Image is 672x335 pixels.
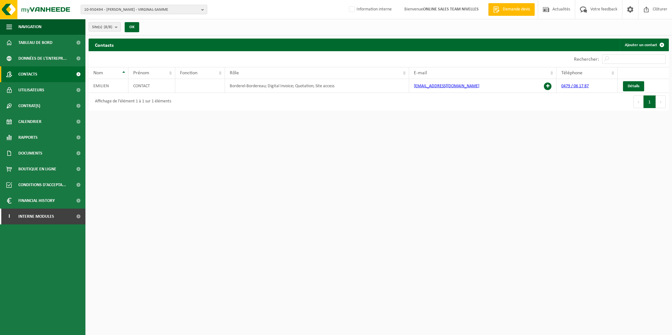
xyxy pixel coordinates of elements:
label: Rechercher: [574,57,599,62]
h2: Contacts [89,39,120,51]
td: Borderel-Bordereau; Digital Invoice; Quotation; Site access [225,79,409,93]
span: Utilisateurs [18,82,44,98]
span: Rôle [230,70,239,76]
count: (8/8) [104,25,112,29]
span: Tableau de bord [18,35,53,51]
button: 10-950494 - [PERSON_NAME] - VIRGINAL-SAMME [81,5,207,14]
span: Nom [93,70,103,76]
button: Next [656,95,666,108]
a: 0479 / 06 17 87 [561,84,589,88]
span: I [6,209,12,224]
strong: ONLINE SALES TEAM NIVELLES [423,7,479,12]
span: Prénom [133,70,149,76]
span: Interne modules [18,209,54,224]
span: E-mail [414,70,427,76]
a: Demande devis [488,3,535,16]
button: OK [125,22,139,32]
span: 10-950494 - [PERSON_NAME] - VIRGINAL-SAMME [84,5,199,15]
span: Conditions d'accepta... [18,177,66,193]
span: Rapports [18,130,38,145]
span: Documents [18,145,42,161]
span: Financial History [18,193,55,209]
span: Détails [628,84,639,88]
span: Données de l'entrepr... [18,51,67,66]
span: Contrat(s) [18,98,40,114]
a: Ajouter un contact [620,39,668,51]
span: Contacts [18,66,37,82]
button: Previous [633,95,644,108]
div: Affichage de l'élément 1 à 1 sur 1 éléments [92,96,171,107]
td: CONTACT [128,79,175,93]
span: Site(s) [92,22,112,32]
td: EMILIEN [89,79,128,93]
span: Fonction [180,70,197,76]
button: Site(s)(8/8) [89,22,121,32]
span: Boutique en ligne [18,161,56,177]
span: Navigation [18,19,41,35]
a: [EMAIL_ADDRESS][DOMAIN_NAME] [414,84,479,88]
a: Détails [623,81,644,91]
span: Calendrier [18,114,41,130]
span: Demande devis [501,6,532,13]
label: Information interne [348,5,392,14]
button: 1 [644,95,656,108]
span: Téléphone [561,70,582,76]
